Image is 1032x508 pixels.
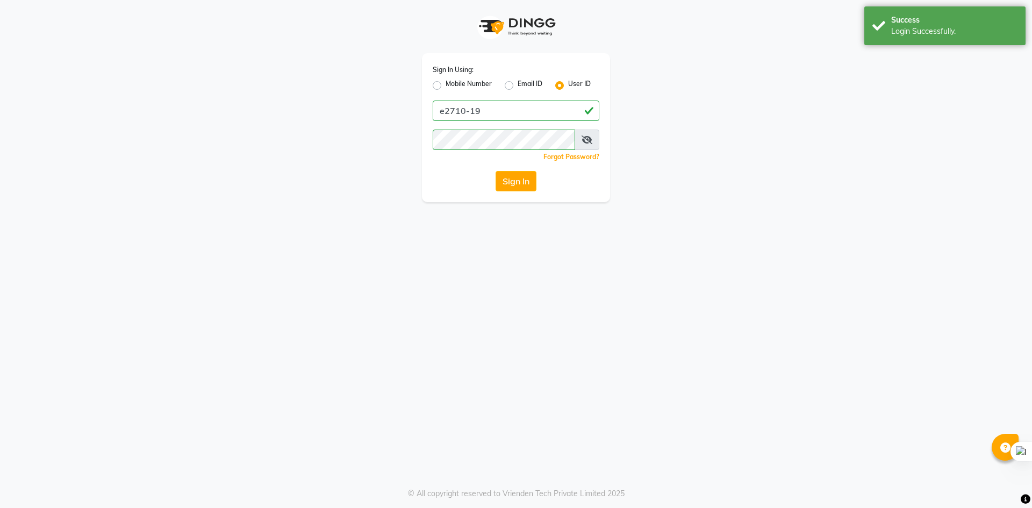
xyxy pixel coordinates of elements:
div: Success [891,15,1017,26]
label: Mobile Number [446,79,492,92]
input: Username [433,101,599,121]
img: logo1.svg [473,11,559,42]
a: Forgot Password? [543,153,599,161]
label: User ID [568,79,591,92]
div: Login Successfully. [891,26,1017,37]
iframe: chat widget [987,465,1021,497]
label: Email ID [518,79,542,92]
button: Sign In [496,171,536,191]
label: Sign In Using: [433,65,474,75]
input: Username [433,130,575,150]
